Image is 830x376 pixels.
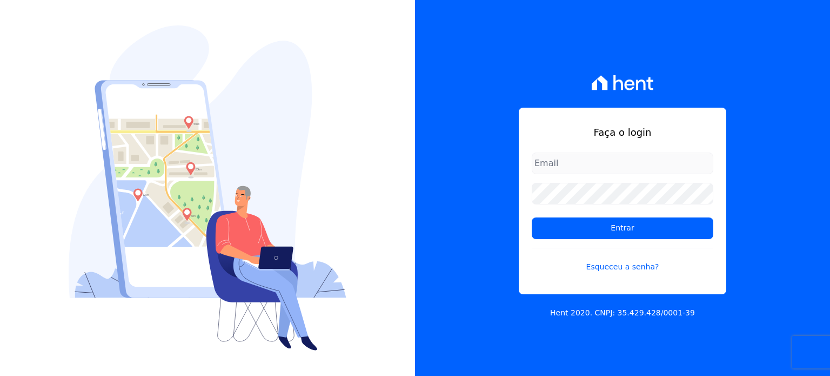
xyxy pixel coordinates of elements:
[532,153,713,174] input: Email
[532,125,713,140] h1: Faça o login
[532,248,713,273] a: Esqueceu a senha?
[550,307,695,319] p: Hent 2020. CNPJ: 35.429.428/0001-39
[532,217,713,239] input: Entrar
[69,25,346,351] img: Login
